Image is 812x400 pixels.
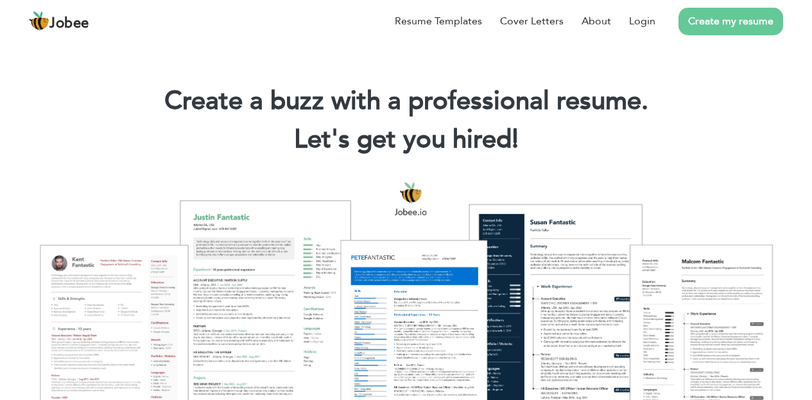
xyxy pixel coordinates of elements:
a: Login [629,13,655,29]
a: Cover Letters [500,13,564,29]
a: Jobee [29,11,89,31]
h1: Create a buzz with a professional resume. [19,85,793,118]
h2: Let's [19,123,793,156]
img: jobee.io [29,11,49,31]
a: Resume Templates [395,13,482,29]
span: Jobee [49,17,89,31]
a: About [582,13,611,29]
span: get you hired! [357,122,519,157]
span: | [512,122,518,157]
a: Create my resume [678,8,783,35]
